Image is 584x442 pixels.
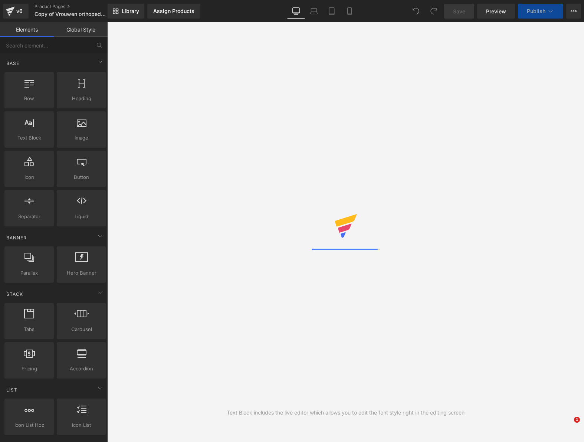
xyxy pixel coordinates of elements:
a: Tablet [323,4,341,19]
span: Parallax [7,269,52,277]
span: Separator [7,213,52,220]
button: Redo [426,4,441,19]
span: Base [6,60,20,67]
span: Stack [6,291,24,298]
span: Row [7,95,52,102]
a: Laptop [305,4,323,19]
a: Desktop [287,4,305,19]
span: Hero Banner [59,269,104,277]
div: Text Block includes the live editor which allows you to edit the font style right in the editing ... [227,409,465,417]
button: Publish [518,4,563,19]
span: Pricing [7,365,52,373]
a: Global Style [54,22,108,37]
span: Image [59,134,104,142]
span: Icon List [59,421,104,429]
span: Heading [59,95,104,102]
span: Banner [6,234,27,241]
div: Assign Products [153,8,194,14]
button: More [566,4,581,19]
span: Accordion [59,365,104,373]
iframe: Intercom live chat [559,417,577,435]
span: List [6,386,18,393]
span: Preview [486,7,506,15]
span: Tabs [7,325,52,333]
a: v6 [3,4,29,19]
a: New Library [108,4,144,19]
div: v6 [15,6,24,16]
button: Undo [409,4,423,19]
span: Button [59,173,104,181]
span: 1 [574,417,580,423]
a: Mobile [341,4,358,19]
span: Save [453,7,465,15]
span: Icon List Hoz [7,421,52,429]
span: Icon [7,173,52,181]
span: Liquid [59,213,104,220]
span: Publish [527,8,545,14]
a: Product Pages [35,4,120,10]
span: Text Block [7,134,52,142]
span: Library [122,8,139,14]
span: Carousel [59,325,104,333]
a: Preview [477,4,515,19]
span: Copy of Vrouwen orthopedische schoenen Slip On Loafers [35,11,106,17]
